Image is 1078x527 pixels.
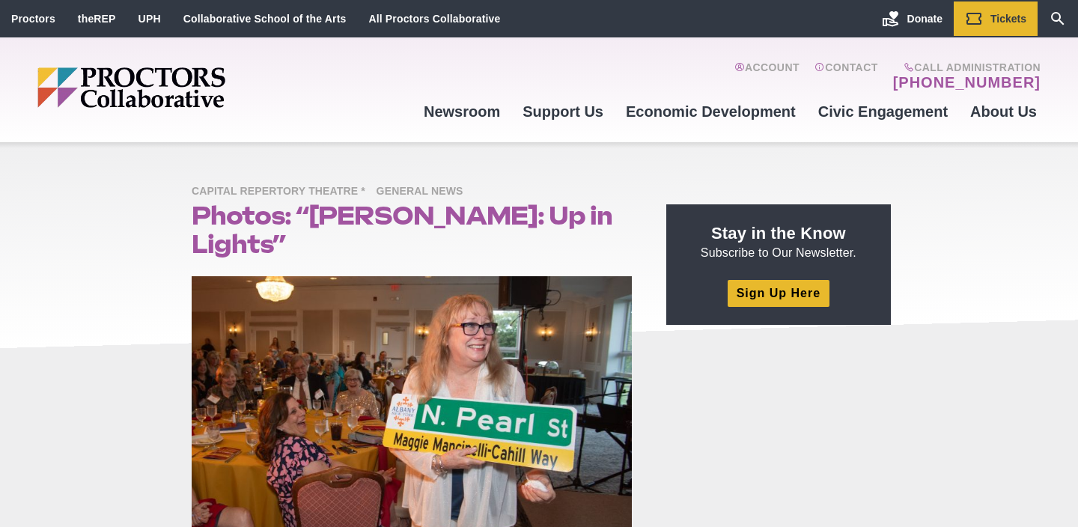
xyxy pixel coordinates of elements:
[907,13,943,25] span: Donate
[889,61,1041,73] span: Call Administration
[511,91,615,132] a: Support Us
[615,91,807,132] a: Economic Development
[368,13,500,25] a: All Proctors Collaborative
[377,183,471,201] span: General News
[11,13,55,25] a: Proctors
[37,67,341,108] img: Proctors logo
[728,280,829,306] a: Sign Up Here
[814,61,878,91] a: Contact
[893,73,1041,91] a: [PHONE_NUMBER]
[734,61,800,91] a: Account
[183,13,347,25] a: Collaborative School of the Arts
[412,91,511,132] a: Newsroom
[684,222,873,261] p: Subscribe to Our Newsletter.
[192,183,373,201] span: Capital Repertory Theatre *
[990,13,1026,25] span: Tickets
[1038,1,1078,36] a: Search
[78,13,116,25] a: theREP
[871,1,954,36] a: Donate
[377,184,471,197] a: General News
[959,91,1048,132] a: About Us
[192,201,632,258] h1: Photos: “[PERSON_NAME]: Up in Lights”
[138,13,161,25] a: UPH
[954,1,1038,36] a: Tickets
[711,224,846,243] strong: Stay in the Know
[192,184,373,197] a: Capital Repertory Theatre *
[807,91,959,132] a: Civic Engagement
